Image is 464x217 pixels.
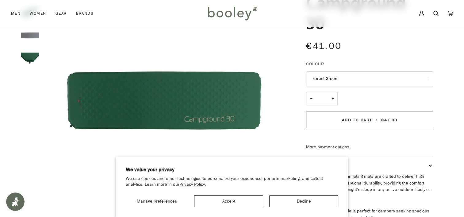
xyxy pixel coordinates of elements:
a: More payment options [306,144,433,150]
img: Booley [205,5,259,22]
span: Brands [76,10,94,17]
img: Robens Campground 30 Forest Green - Booley Galway [21,26,39,45]
span: Manage preferences [137,198,177,204]
button: + [328,92,338,106]
p: The Campground self-inflating mats are crafted to deliver high performance and exceptional durabi... [306,173,433,193]
span: €41.00 [306,40,342,52]
span: €41.00 [381,117,397,123]
p: We use cookies and other technologies to personalize your experience, perform marketing, and coll... [126,176,338,188]
img: Robens Campground 30 Forest Green - Booley Galway [21,50,39,68]
button: − [306,92,316,106]
span: Women [30,10,46,17]
span: Colour [306,61,324,67]
button: Decline [269,195,338,207]
button: Description [306,157,433,173]
button: Forest Green [306,71,433,86]
iframe: Button to open loyalty program pop-up [6,192,25,211]
button: Add to Cart • €41.00 [306,112,433,128]
h2: Features: [306,199,433,208]
span: Add to Cart [342,117,372,123]
a: Privacy Policy. [179,181,206,187]
span: Men [11,10,21,17]
span: Gear [56,10,67,17]
input: Quantity [306,92,338,106]
h2: We value your privacy [126,166,338,173]
button: Manage preferences [126,195,188,207]
span: • [374,117,380,123]
button: Accept [194,195,263,207]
